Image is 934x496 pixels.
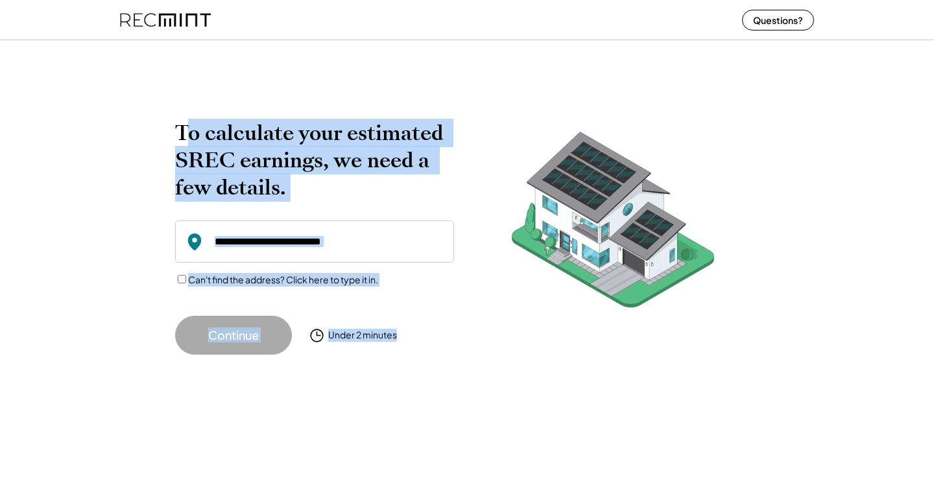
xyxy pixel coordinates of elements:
label: Can't find the address? Click here to type it in. [188,274,378,285]
img: RecMintArtboard%207.png [486,119,739,327]
h2: To calculate your estimated SREC earnings, we need a few details. [175,119,454,201]
div: Under 2 minutes [328,329,397,342]
button: Continue [175,316,292,355]
button: Questions? [742,10,814,30]
img: recmint-logotype%403x%20%281%29.jpeg [120,3,211,37]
